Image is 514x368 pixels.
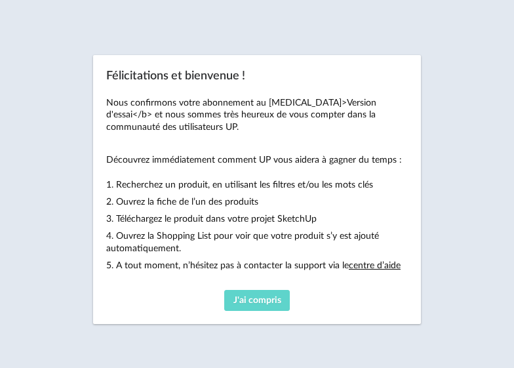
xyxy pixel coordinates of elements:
[106,97,408,133] p: Nous confirmons votre abonnement au [MEDICAL_DATA]>Version d'essai</b> et nous sommes très heureu...
[106,70,245,82] span: Félicitations et bienvenue !
[224,290,290,311] button: J'ai compris
[106,179,408,191] p: 1. Recherchez un produit, en utilisant les filtres et/ou les mots clés
[233,296,281,305] span: J'ai compris
[106,196,408,208] p: 2. Ouvrez la fiche de l’un des produits
[106,154,408,166] p: Découvrez immédiatement comment UP vous aidera à gagner du temps :
[106,260,408,272] p: 5. A tout moment, n’hésitez pas à contacter la support via le
[106,230,408,254] p: 4. Ouvrez la Shopping List pour voir que votre produit s’y est ajouté automatiquement.
[93,55,421,324] div: Félicitations et bienvenue !
[106,213,408,225] p: 3. Téléchargez le produit dans votre projet SketchUp
[349,261,401,270] a: centre d’aide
